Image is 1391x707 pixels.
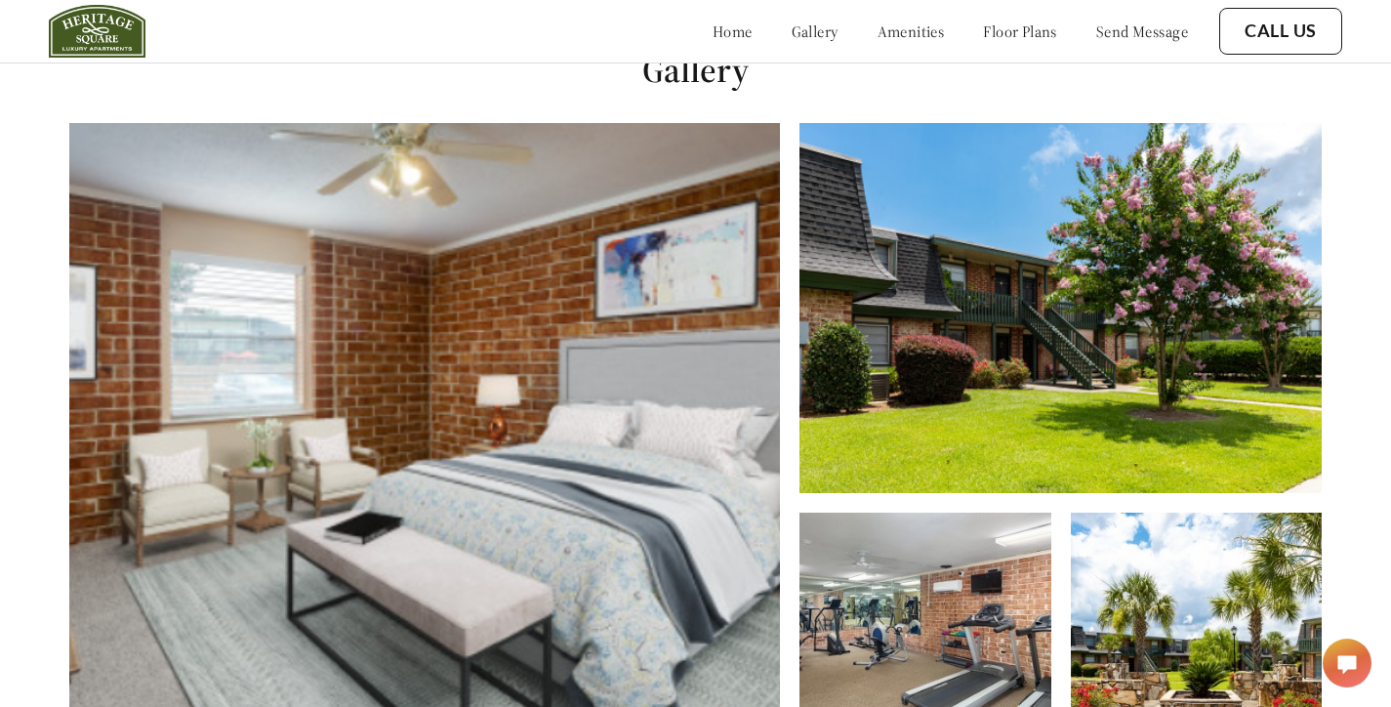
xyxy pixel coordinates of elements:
[878,21,945,41] a: amenities
[1245,21,1317,42] a: Call Us
[1219,8,1342,55] button: Call Us
[713,21,753,41] a: home
[799,123,1321,493] img: Alt text
[792,21,839,41] a: gallery
[49,5,145,58] img: heritage_square_logo.jpg
[983,21,1057,41] a: floor plans
[1096,21,1188,41] a: send message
